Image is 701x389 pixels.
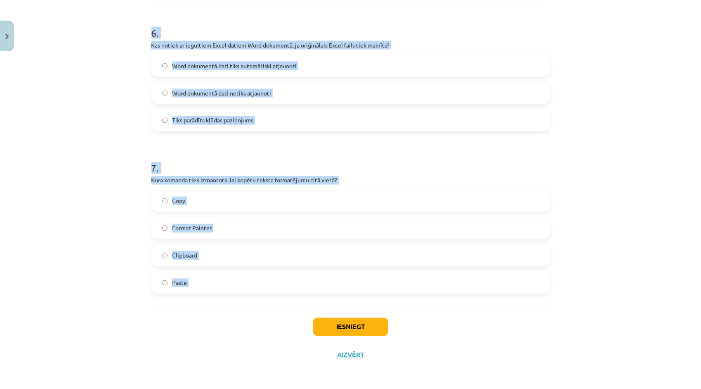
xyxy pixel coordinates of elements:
input: Format Painter [162,226,168,231]
input: Copy [162,198,168,204]
input: Clipboard [162,253,168,258]
p: Kura komanda tiek izmantota, lai kopētu teksta formatējumu citā vietā? [151,176,550,185]
input: Word dokumentā dati tiks automātiski atjaunoti [162,63,168,69]
button: Aizvērt [335,351,366,359]
input: Word dokumentā dati netiks atjaunoti [162,91,168,96]
span: Clipboard [172,251,198,260]
p: Kas notiek ar iegultiem Excel datiem Word dokumentā, ja oriģinālais Excel fails tiek mainīts? [151,41,550,50]
span: Tiks parādīts kļūdas paziņojums [172,116,254,125]
input: Tiks parādīts kļūdas paziņojums [162,118,168,123]
span: Copy [172,197,186,205]
button: Iesniegt [313,318,388,336]
span: Paste [172,279,187,287]
span: Word dokumentā dati netiks atjaunoti [172,89,271,98]
input: Paste [162,280,168,286]
h1: 6 . [151,13,550,38]
h1: 7 . [151,148,550,174]
span: Word dokumentā dati tiks automātiski atjaunoti [172,62,297,70]
img: icon-close-lesson-0947bae3869378f0d4975bcd49f059093ad1ed9edebbc8119c70593378902aed.svg [5,34,9,39]
span: Format Painter [172,224,212,233]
